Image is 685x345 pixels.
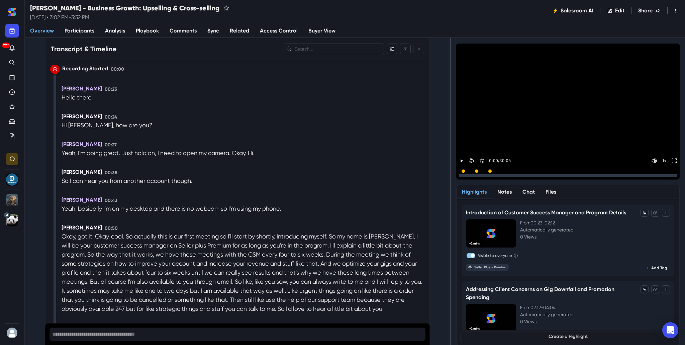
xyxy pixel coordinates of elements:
p: [PERSON_NAME] [62,196,102,204]
p: [PERSON_NAME] [62,113,102,121]
p: 00:24 [105,114,117,121]
button: Edit [602,4,630,17]
p: 00:50 [105,225,118,232]
button: Chat [517,185,540,199]
button: Toggle Menu [662,285,670,293]
button: Filter [400,44,411,54]
p: Hi [PERSON_NAME], how are you? [62,121,153,130]
img: Highlight Thumbnail [466,219,516,248]
p: Just hold on, I need to open my camera. [121,148,232,157]
button: Play [458,157,466,165]
p: From 00:23 - 02:12 [520,219,670,226]
a: Access Control [255,24,303,38]
a: Favorites [5,100,19,114]
button: Share [633,4,666,17]
p: And we optimize your gigs and your profile and then it takes about four to six weeks until we can... [62,259,417,286]
a: Home [5,5,19,19]
button: Toggle FullScreen [670,157,678,165]
p: Addressing Client Concerns on Gig Downfall and Promotion Spending [466,285,638,301]
div: Open Intercom Messenger [662,322,678,338]
p: I'll explain a little bit about the program. [62,241,412,259]
p: From 02:12 - 04:04 [520,304,670,311]
div: Seller Plus - Otters [6,194,18,206]
p: 00:38 [105,169,117,176]
button: User menu [5,326,19,340]
button: New meeting [5,24,19,38]
div: 15 [482,160,484,164]
p: So I'd love to hear a little bit about you. [278,304,384,313]
button: Reset Filters [413,44,424,54]
p: Automatically generated [520,226,670,233]
p: Like urgent things going on like there is a order that you think is going to be cancelled or some... [62,286,414,304]
button: Change speed [660,157,668,165]
span: Buyer View [308,27,335,35]
p: 0 Views [520,233,670,240]
a: Comments [164,24,202,38]
p: [PERSON_NAME] [62,168,102,176]
p: Okay. [232,148,248,157]
button: Create a Highlight [461,332,675,342]
p: 00:00 [111,66,124,73]
p: So the way that it works, we have these meetings with the CSM every four to six weeks. [87,250,326,259]
p: I will be your customer success manager on Seller plus Premium for as long as you're in the program. [62,232,418,250]
p: Okay, cool. [95,232,126,241]
button: favorite this meeting [222,4,230,12]
p: 1 x [663,158,666,163]
p: During the meeting we think of some strategies on how to improve your account and increase your r... [62,250,411,268]
p: So my name is [PERSON_NAME]. [329,232,416,241]
button: Salesroom AI [547,4,599,17]
button: Copy Link [651,209,659,217]
p: [PERSON_NAME] [62,85,102,93]
p: Automatically generated [520,311,670,318]
button: Highlights [457,185,492,199]
button: Skip Back 30 Seconds [468,157,476,165]
div: Organization [6,153,18,165]
p: Hello there. [62,93,93,102]
p: [DATE] • 3:02 PM - 3:32 PM [30,13,230,21]
button: Toggle Menu [669,4,682,17]
button: Notes [492,185,517,199]
p: Yeah, I'm doing great. [62,148,121,157]
input: Search the transcription [284,44,384,54]
p: 0 Views [520,318,670,325]
p: But of course I'm also available to you through email. [90,277,235,286]
span: ~2 mins [467,240,482,247]
button: Play [534,91,601,104]
div: Jump to time [50,65,60,74]
div: Organization [10,156,15,162]
p: Hi. [248,148,255,157]
p: Then still like use the help of our support team because they are obviously available 247 but for... [62,295,405,313]
p: 00:43 [105,197,117,204]
p: Introduction of Customer Success Manager and Program Details [466,209,626,217]
button: Toggle Menu [662,209,670,217]
span: ~2 mins [467,326,482,332]
p: 00:27 [105,141,117,148]
p: [PERSON_NAME] [62,224,102,232]
img: Seller Plus - Pandas [468,265,472,269]
span: Participants [65,27,94,35]
img: Highlight Thumbnail [466,304,516,332]
p: Okay, got it. [62,232,95,241]
p: So I can hear you from another account though. [62,176,192,185]
button: Files [540,185,562,199]
a: Waiting Room [5,115,19,129]
span: Overview [30,27,54,35]
h2: [PERSON_NAME] - Business Growth: Upselling & Cross-selling [30,4,219,12]
button: Mute [650,157,658,165]
p: Yeah, basically I'm on my desktop and there is no webcam so I'm using my phone. [62,204,281,213]
button: Options [641,285,649,293]
button: Copy Link [651,285,659,293]
button: Add Tag [644,264,670,272]
button: Options [641,209,649,217]
div: Discovery Calls [6,174,18,186]
div: Seller Plus - Pandas [474,265,506,269]
a: Sync [202,24,224,38]
div: 15 [469,160,472,164]
p: So like, like you saw, you can always write to me and I will reply to you. [235,277,422,286]
a: Search [5,56,19,70]
a: Related [224,24,255,38]
label: Visible to everyone [478,253,512,259]
span: Playbook [136,27,159,35]
p: So actually this is our first meeting so I'll start by shortly. [126,232,277,241]
span: Analysis [105,27,125,35]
